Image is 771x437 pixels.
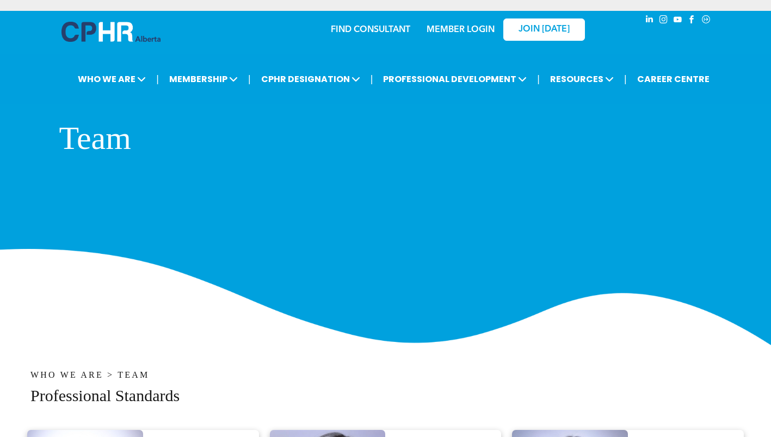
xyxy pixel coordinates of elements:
[258,69,363,89] span: CPHR DESIGNATION
[61,22,161,42] img: A blue and white logo for cp alberta
[30,374,150,383] span: WHO WE ARE > TEAM
[248,68,251,90] li: |
[427,25,495,34] a: MEMBER LOGIN
[371,68,373,90] li: |
[634,69,713,89] a: CAREER CENTRE
[156,68,159,90] li: |
[331,25,410,34] a: FIND CONSULTANT
[519,24,570,35] span: JOIN [DATE]
[547,69,617,89] span: RESOURCES
[700,14,712,28] a: Social network
[672,14,684,28] a: youtube
[59,123,143,155] span: Team
[644,14,656,28] a: linkedin
[658,14,670,28] a: instagram
[166,69,241,89] span: MEMBERSHIP
[537,68,540,90] li: |
[380,69,530,89] span: PROFESSIONAL DEVELOPMENT
[686,14,698,28] a: facebook
[624,68,627,90] li: |
[75,69,149,89] span: WHO WE ARE
[30,392,211,408] span: Professional Standards
[503,18,585,41] a: JOIN [DATE]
